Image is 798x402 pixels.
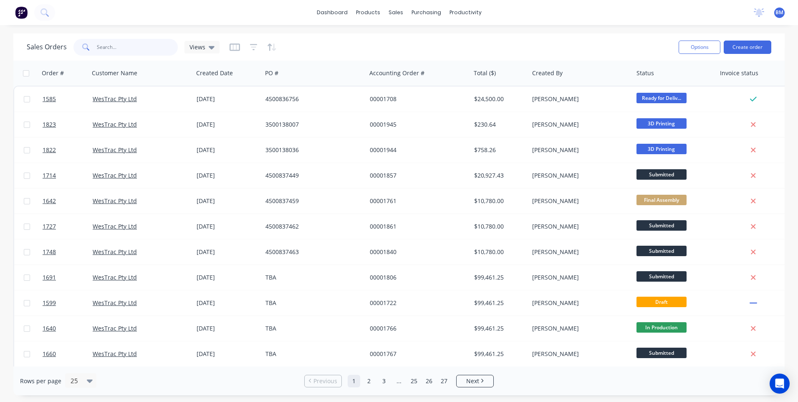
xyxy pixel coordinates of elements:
[265,273,358,282] div: TBA
[474,299,523,307] div: $99,461.25
[43,248,56,256] span: 1748
[313,377,337,385] span: Previous
[197,350,259,358] div: [DATE]
[197,146,259,154] div: [DATE]
[466,377,479,385] span: Next
[43,341,93,366] a: 1660
[197,222,259,231] div: [DATE]
[93,324,137,332] a: WesTrac Pty Ltd
[197,171,259,180] div: [DATE]
[93,350,137,358] a: WesTrac Pty Ltd
[720,69,758,77] div: Invoice status
[370,95,462,103] div: 00001708
[532,146,625,154] div: [PERSON_NAME]
[265,120,358,129] div: 3500138007
[532,222,625,231] div: [PERSON_NAME]
[438,375,450,387] a: Page 27
[43,163,93,188] a: 1714
[305,377,341,385] a: Previous page
[445,6,486,19] div: productivity
[93,273,137,281] a: WesTrac Pty Ltd
[265,222,358,231] div: 4500837462
[457,377,493,385] a: Next page
[636,246,687,256] span: Submitted
[93,146,137,154] a: WesTrac Pty Ltd
[265,69,278,77] div: PO #
[197,120,259,129] div: [DATE]
[532,248,625,256] div: [PERSON_NAME]
[43,146,56,154] span: 1822
[189,43,205,51] span: Views
[265,299,358,307] div: TBA
[43,188,93,214] a: 1642
[197,324,259,333] div: [DATE]
[43,222,56,231] span: 1727
[636,271,687,282] span: Submitted
[43,290,93,315] a: 1599
[265,95,358,103] div: 4500836756
[370,273,462,282] div: 00001806
[384,6,407,19] div: sales
[43,112,93,137] a: 1823
[43,214,93,239] a: 1727
[474,350,523,358] div: $99,461.25
[197,95,259,103] div: [DATE]
[636,169,687,180] span: Submitted
[27,43,67,51] h1: Sales Orders
[636,322,687,333] span: In Production
[43,87,93,112] a: 1585
[532,120,625,129] div: [PERSON_NAME]
[724,41,771,54] button: Create order
[265,324,358,333] div: TBA
[97,39,178,56] input: Search...
[636,220,687,231] span: Submitted
[636,93,687,103] span: Ready for Deliv...
[93,197,137,205] a: WesTrac Pty Ltd
[363,375,375,387] a: Page 2
[423,375,435,387] a: Page 26
[93,120,137,128] a: WesTrac Pty Ltd
[532,324,625,333] div: [PERSON_NAME]
[636,348,687,358] span: Submitted
[265,350,358,358] div: TBA
[15,6,28,19] img: Factory
[43,316,93,341] a: 1640
[43,137,93,163] a: 1822
[474,171,523,180] div: $20,927.43
[775,9,783,16] span: BM
[532,299,625,307] div: [PERSON_NAME]
[43,171,56,180] span: 1714
[474,69,496,77] div: Total ($)
[532,95,625,103] div: [PERSON_NAME]
[407,6,445,19] div: purchasing
[770,374,790,394] div: Open Intercom Messenger
[93,95,137,103] a: WesTrac Pty Ltd
[532,197,625,205] div: [PERSON_NAME]
[369,69,424,77] div: Accounting Order #
[196,69,233,77] div: Created Date
[197,299,259,307] div: [DATE]
[474,146,523,154] div: $758.26
[265,197,358,205] div: 4500837459
[265,171,358,180] div: 4500837449
[43,120,56,129] span: 1823
[370,248,462,256] div: 00001840
[43,239,93,265] a: 1748
[636,297,687,307] span: Draft
[474,95,523,103] div: $24,500.00
[197,248,259,256] div: [DATE]
[313,6,352,19] a: dashboard
[92,69,137,77] div: Customer Name
[348,375,360,387] a: Page 1 is your current page
[43,197,56,205] span: 1642
[370,171,462,180] div: 00001857
[265,146,358,154] div: 3500138036
[352,6,384,19] div: products
[532,69,563,77] div: Created By
[393,375,405,387] a: Jump forward
[636,118,687,129] span: 3D Printing
[532,171,625,180] div: [PERSON_NAME]
[532,273,625,282] div: [PERSON_NAME]
[301,375,497,387] ul: Pagination
[43,299,56,307] span: 1599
